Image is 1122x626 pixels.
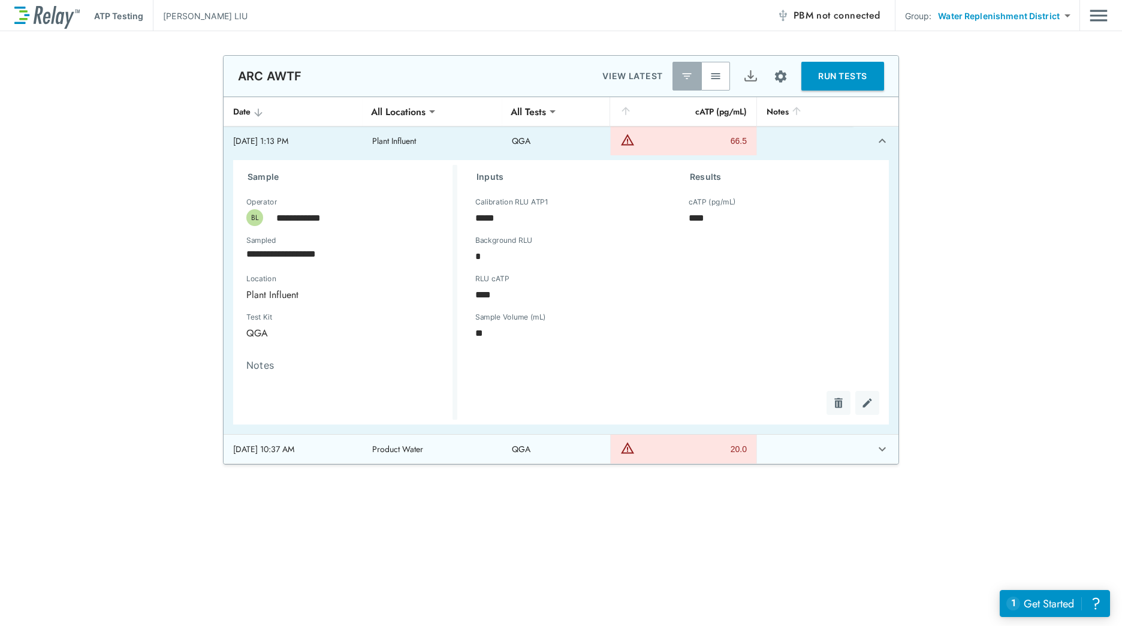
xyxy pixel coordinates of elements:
button: PBM not connected [772,4,885,28]
div: All Tests [502,100,554,124]
div: [DATE] 1:13 PM [233,135,353,147]
button: Site setup [765,61,797,92]
label: RLU cATP [475,275,509,283]
button: expand row [872,131,892,151]
label: Sample Volume (mL) [475,313,546,321]
label: Location [246,275,399,283]
td: QGA [502,435,610,464]
div: All Locations [363,100,434,124]
p: ARC AWTF [238,69,301,83]
img: Warning [620,133,635,147]
img: LuminUltra Relay [14,3,80,29]
label: Sampled [246,236,276,245]
h3: Sample [248,170,453,184]
div: 20.0 [638,443,747,455]
div: BL [246,209,263,226]
label: Operator [246,198,277,206]
div: 66.5 [638,135,747,147]
img: Export Icon [743,69,758,84]
table: sticky table [224,97,898,464]
button: expand row [872,439,892,459]
td: Product Water [363,435,502,464]
img: Warning [620,441,635,455]
img: Delete [833,397,844,409]
h3: Inputs [476,170,661,184]
img: View All [710,70,722,82]
p: ATP Testing [94,10,143,22]
td: QGA [502,127,610,155]
p: [PERSON_NAME] LIU [163,10,248,22]
button: Export [736,62,765,91]
h3: Results [690,170,874,184]
iframe: Resource center [1000,590,1110,617]
label: Background RLU [475,236,532,245]
th: Date [224,97,363,127]
span: PBM [794,7,880,24]
button: Edit test [855,391,879,415]
img: Offline Icon [777,10,789,22]
button: Main menu [1090,4,1108,27]
button: RUN TESTS [801,62,884,91]
img: Drawer Icon [1090,4,1108,27]
img: Latest [681,70,693,82]
label: cATP (pg/mL) [689,198,736,206]
img: Edit test [861,397,873,409]
div: Notes [767,104,843,119]
p: Group: [905,10,932,22]
div: Plant Influent [238,282,441,306]
td: Plant Influent [363,127,502,155]
div: QGA [238,321,359,345]
div: [DATE] 10:37 AM [233,443,353,455]
label: Calibration RLU ATP1 [475,198,548,206]
div: cATP (pg/mL) [620,104,747,119]
label: Test Kit [246,313,337,321]
span: not connected [816,8,880,22]
p: VIEW LATEST [602,69,663,83]
img: Settings Icon [773,69,788,84]
input: Choose date, selected date is Aug 25, 2025 [238,242,432,266]
button: Delete [827,391,850,415]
